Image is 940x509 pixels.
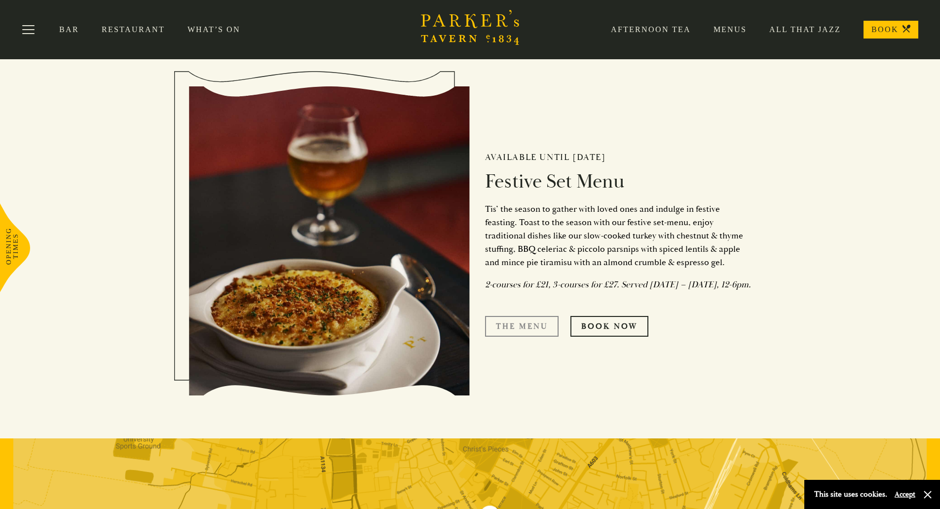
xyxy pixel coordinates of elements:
[570,316,648,337] a: Book Now
[485,152,752,163] h2: Available until [DATE]
[485,170,752,194] h2: Festive Set Menu
[814,487,887,502] p: This site uses cookies.
[923,490,933,500] button: Close and accept
[485,202,752,269] p: Tis’ the season to gather with loved ones and indulge in festive feasting. Toast to the season wi...
[485,316,559,337] a: The Menu
[895,490,915,499] button: Accept
[485,279,751,290] em: 2-courses for £21, 3-courses for £27. Served [DATE] – [DATE], 12-6pm.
